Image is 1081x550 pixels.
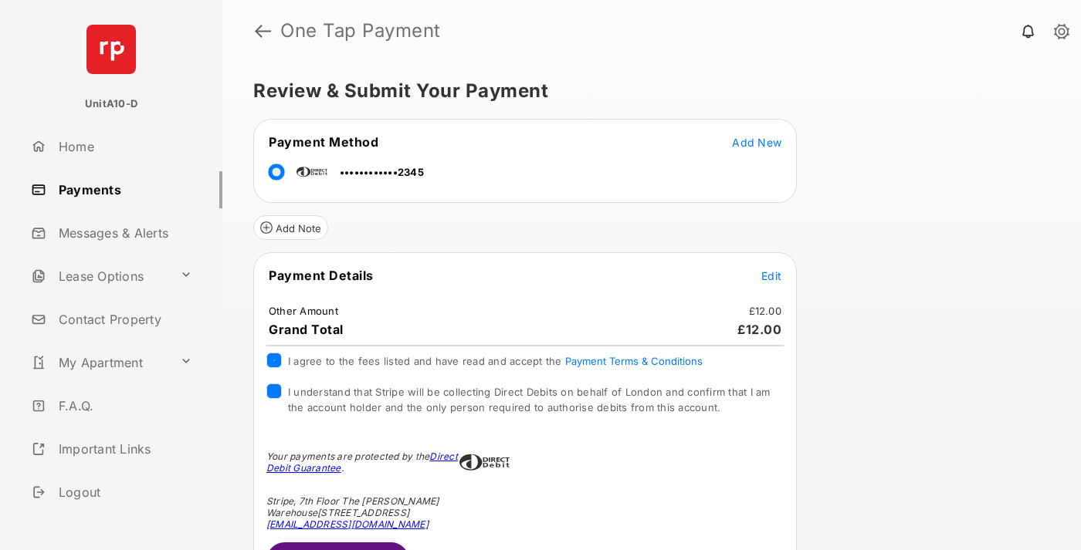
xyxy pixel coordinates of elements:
[732,136,781,149] span: Add New
[288,355,703,367] span: I agree to the fees listed and have read and accept the
[266,450,459,474] div: Your payments are protected by the .
[565,355,703,367] button: I agree to the fees listed and have read and accept the
[253,215,328,240] button: Add Note
[266,450,458,474] a: Direct Debit Guarantee
[266,495,459,530] div: Stripe, 7th Floor The [PERSON_NAME] Warehouse [STREET_ADDRESS]
[748,304,783,318] td: £12.00
[86,25,136,74] img: svg+xml;base64,PHN2ZyB4bWxucz0iaHR0cDovL3d3dy53My5vcmcvMjAwMC9zdmciIHdpZHRoPSI2NCIgaGVpZ2h0PSI2NC...
[269,268,374,283] span: Payment Details
[25,430,198,467] a: Important Links
[25,387,222,424] a: F.A.Q.
[761,268,781,283] button: Edit
[288,386,771,413] span: I understand that Stripe will be collecting Direct Debits on behalf of London and confirm that I ...
[737,322,781,337] span: £12.00
[25,258,174,295] a: Lease Options
[25,171,222,208] a: Payments
[269,134,378,150] span: Payment Method
[340,166,424,178] span: ••••••••••••2345
[25,214,222,251] a: Messages & Alerts
[268,304,339,318] td: Other Amount
[25,474,222,511] a: Logout
[25,344,174,381] a: My Apartment
[280,22,441,40] strong: One Tap Payment
[266,518,429,530] a: [EMAIL_ADDRESS][DOMAIN_NAME]
[25,128,222,165] a: Home
[269,322,344,337] span: Grand Total
[85,96,137,112] p: UnitA10-D
[732,134,781,150] button: Add New
[761,269,781,282] span: Edit
[253,82,1038,100] h5: Review & Submit Your Payment
[25,301,222,338] a: Contact Property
